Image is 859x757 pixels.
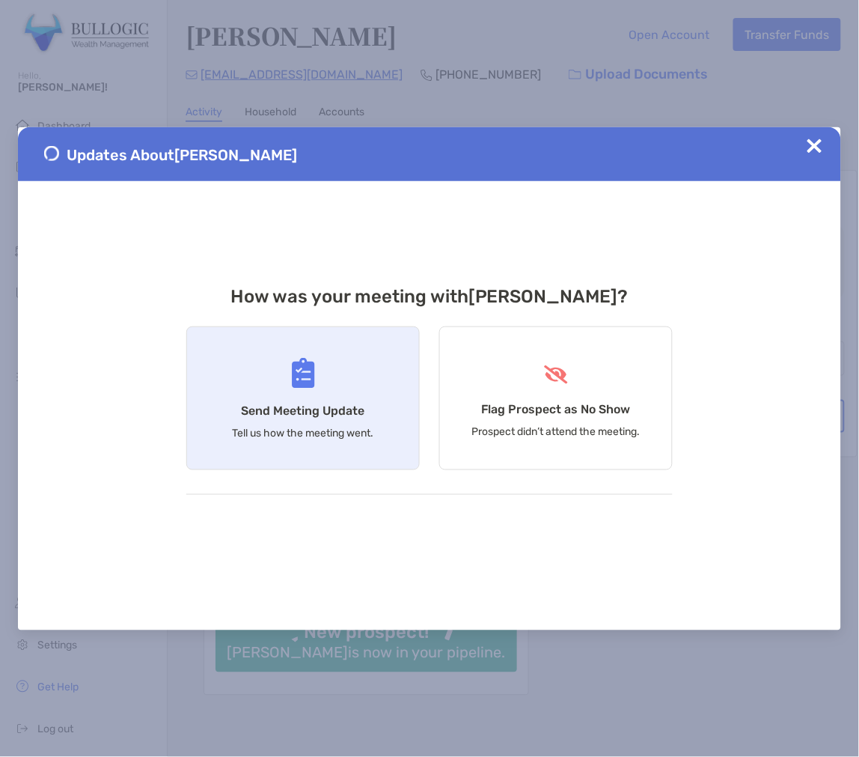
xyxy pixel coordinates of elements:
p: Prospect didn’t attend the meeting. [472,425,641,438]
img: Send Meeting Update 1 [44,146,59,161]
img: Close Updates Zoe [807,139,822,153]
h4: Flag Prospect as No Show [481,402,631,416]
img: Flag Prospect as No Show [542,365,570,384]
p: Tell us how the meeting went. [233,427,374,440]
h4: Send Meeting Update [242,404,365,418]
h3: How was your meeting with [PERSON_NAME] ? [186,286,673,307]
span: Updates About [PERSON_NAME] [67,146,297,164]
img: Send Meeting Update [292,358,315,389]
